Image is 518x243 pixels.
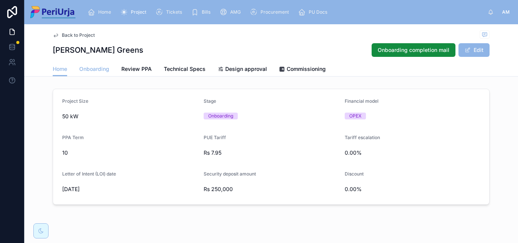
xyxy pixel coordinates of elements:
span: 10 [62,149,198,157]
a: Project [118,5,152,19]
span: Review PPA [121,65,152,73]
span: Tickets [166,9,182,15]
a: Bills [189,5,216,19]
span: Project [131,9,146,15]
span: Rs 7.95 [204,149,339,157]
span: Onboarding [79,65,109,73]
a: Commissioning [279,62,326,77]
span: Project Size [62,98,88,104]
div: OPEX [349,113,361,119]
span: Letter of Intent (LOI) date [62,171,116,177]
span: 0.00% [345,185,480,193]
span: Back to Project [62,32,95,38]
span: Financial model [345,98,378,104]
a: Home [85,5,116,19]
a: Procurement [248,5,294,19]
span: Procurement [261,9,289,15]
span: Commissioning [287,65,326,73]
span: PUE Tariff [204,135,226,140]
a: Tickets [153,5,187,19]
span: PU Docs [309,9,327,15]
span: Discount [345,171,364,177]
span: Home [53,65,67,73]
a: Review PPA [121,62,152,77]
span: Home [98,9,111,15]
span: PPA Term [62,135,84,140]
div: scrollable content [82,4,488,20]
span: 0.00% [345,149,480,157]
span: Design approval [225,65,267,73]
span: [DATE] [62,185,198,193]
button: Edit [458,43,490,57]
span: Stage [204,98,216,104]
span: Onboarding completion mail [378,46,449,54]
span: AM [502,9,510,15]
span: Technical Specs [164,65,206,73]
span: 50 kW [62,113,198,120]
a: AMG [217,5,246,19]
a: PU Docs [296,5,333,19]
a: Technical Specs [164,62,206,77]
button: Onboarding completion mail [372,43,455,57]
div: Onboarding [208,113,233,119]
span: AMG [230,9,241,15]
span: Bills [202,9,210,15]
a: Back to Project [53,32,95,38]
a: Onboarding [79,62,109,77]
span: Rs 250,000 [204,185,339,193]
span: Security deposit amount [204,171,256,177]
img: App logo [30,6,75,18]
a: Design approval [218,62,267,77]
a: Home [53,62,67,77]
span: Tariff escalation [345,135,380,140]
h1: [PERSON_NAME] Greens [53,45,143,55]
